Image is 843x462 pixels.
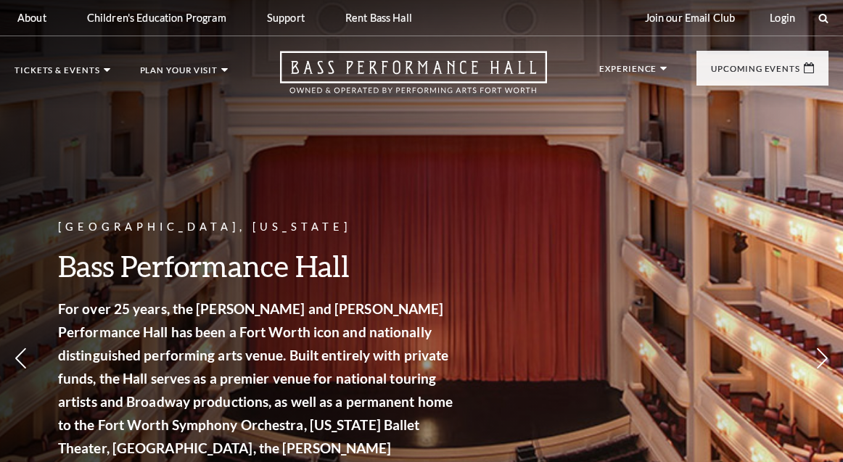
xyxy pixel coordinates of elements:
p: Plan Your Visit [140,66,218,82]
p: Children's Education Program [87,12,226,24]
p: Experience [599,65,657,81]
p: [GEOGRAPHIC_DATA], [US_STATE] [58,218,457,236]
p: Support [267,12,305,24]
p: Upcoming Events [711,65,800,81]
p: Rent Bass Hall [345,12,412,24]
p: About [17,12,46,24]
p: Tickets & Events [15,66,100,82]
h3: Bass Performance Hall [58,247,457,284]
